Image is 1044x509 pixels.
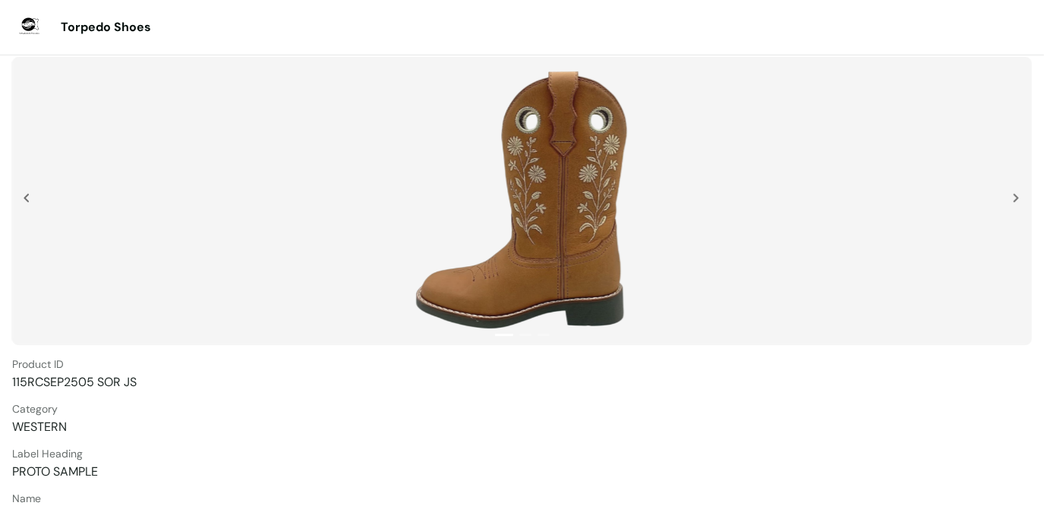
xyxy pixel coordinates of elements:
[61,20,151,35] span: Torpedo Shoes
[408,64,635,338] img: Product images
[12,419,1032,435] span: WESTERN
[495,334,513,336] button: 1
[12,463,1032,479] span: PROTO SAMPLE
[12,447,1032,460] span: Label Heading
[12,402,1032,416] span: Category
[12,492,1032,505] span: Name
[15,12,46,42] img: 14fb2c3a-5573-4db6-bed1-033b52b276bd
[538,334,550,336] button: 3
[1013,193,1019,203] img: 1iXN1vQnL93Sly2tp5gZdOCkLDXXBTSgBZsUPNcHDKDn+5ELF7g1yYvXVEkKmvRWZKcQRrDyOUyzO6P5j+usZkj6Qm3KTBTXX...
[12,357,1032,371] span: Product ID
[12,374,1032,390] span: 115RCSEP2505 SOR JS
[24,193,30,203] img: jS538UXRZ47CFcZgAAAABJRU5ErkJggg==
[519,334,531,336] button: 2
